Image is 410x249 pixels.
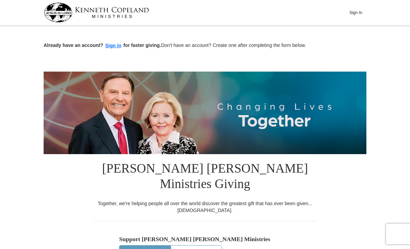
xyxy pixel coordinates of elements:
h1: [PERSON_NAME] [PERSON_NAME] Ministries Giving [93,154,317,200]
button: Sign in [103,42,124,50]
div: Together, we're helping people all over the world discover the greatest gift that has ever been g... [93,200,317,214]
p: Don't have an account? Create one after completing the form below. [44,42,366,50]
h5: Support [PERSON_NAME] [PERSON_NAME] Ministries [119,236,291,243]
button: Sign In [345,7,366,18]
img: kcm-header-logo.svg [44,3,149,22]
strong: Already have an account? for faster giving. [44,42,161,48]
